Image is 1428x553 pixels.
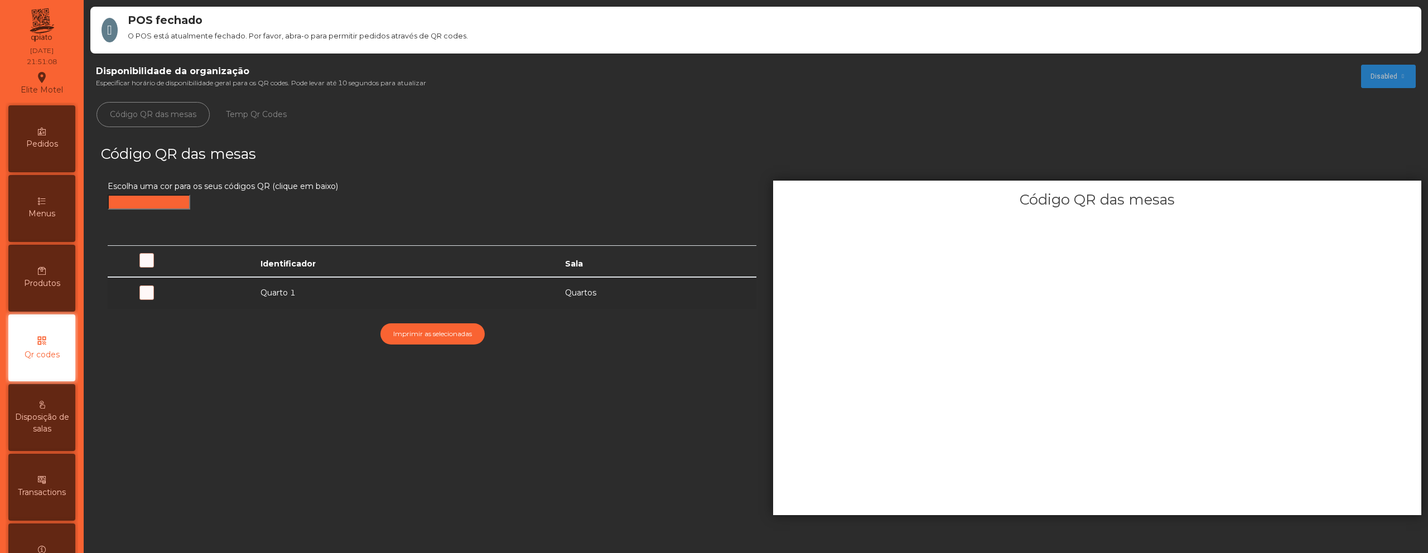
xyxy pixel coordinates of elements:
[27,57,57,67] div: 21:51:08
[11,411,73,435] span: Disposição de salas
[28,6,55,45] img: qpiato
[96,65,426,78] span: Disponibilidade da organização
[96,78,426,88] span: Especificar horário de disponibilidade geral para os QR codes. Pode levar até 10 segundos para at...
[213,102,300,127] a: Temp Qr Codes
[101,144,753,164] h3: Código QR das mesas
[24,278,60,289] span: Produtos
[30,46,54,56] div: [DATE]
[254,277,558,308] td: Quarto 1
[380,323,485,345] button: Imprimir as selecionadas
[1361,65,1416,88] button: Disabled
[25,349,60,361] span: Qr codes
[773,190,1422,210] h3: Código QR das mesas
[35,71,49,84] i: location_on
[26,138,58,150] span: Pedidos
[558,245,756,277] th: Sala
[28,208,55,220] span: Menus
[128,12,1416,28] span: POS fechado
[108,181,338,192] label: Escolha uma cor para os seus códigos QR (clique em baixo)
[97,102,210,127] a: Código QR das mesas
[36,335,47,346] i: qr_code
[558,277,756,308] td: Quartos
[128,31,1416,41] span: O POS está atualmente fechado. Por favor, abra-o para permitir pedidos através de QR codes.
[1371,71,1397,81] span: Disabled
[18,487,66,498] span: Transactions
[254,245,558,277] th: Identificador
[21,69,63,97] div: Elite Motel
